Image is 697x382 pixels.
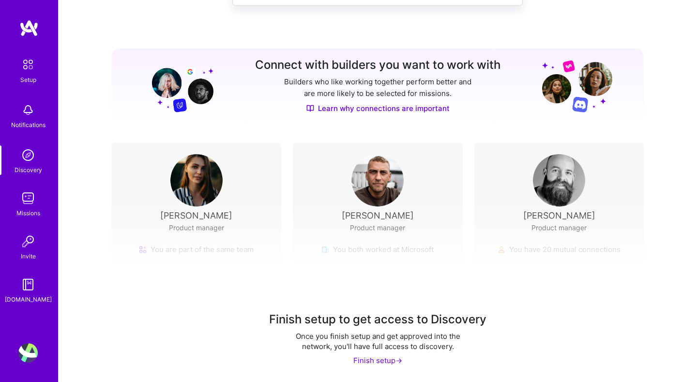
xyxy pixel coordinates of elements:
[18,145,38,165] img: discovery
[16,208,40,218] div: Missions
[255,58,500,72] h3: Connect with builders you want to work with
[170,154,223,207] img: User Avatar
[18,189,38,208] img: teamwork
[15,165,42,175] div: Discovery
[19,19,39,37] img: logo
[18,275,38,294] img: guide book
[533,154,585,207] img: User Avatar
[16,343,40,363] a: User Avatar
[351,154,404,207] img: User Avatar
[143,59,213,112] img: Grow your network
[353,355,402,366] div: Finish setup ->
[20,75,36,85] div: Setup
[282,76,473,99] p: Builders who like working together perform better and are more likely to be selected for missions.
[11,120,45,130] div: Notifications
[5,294,52,304] div: [DOMAIN_NAME]
[542,60,612,112] img: Grow your network
[306,104,314,112] img: Discover
[281,331,475,351] div: Once you finish setup and get approved into the network, you'll have full access to discovery.
[18,232,38,251] img: Invite
[18,100,38,120] img: bell
[18,343,38,363] img: User Avatar
[18,54,38,75] img: setup
[306,103,450,113] a: Learn why connections are important
[21,251,36,261] div: Invite
[269,312,486,327] div: Finish setup to get access to Discovery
